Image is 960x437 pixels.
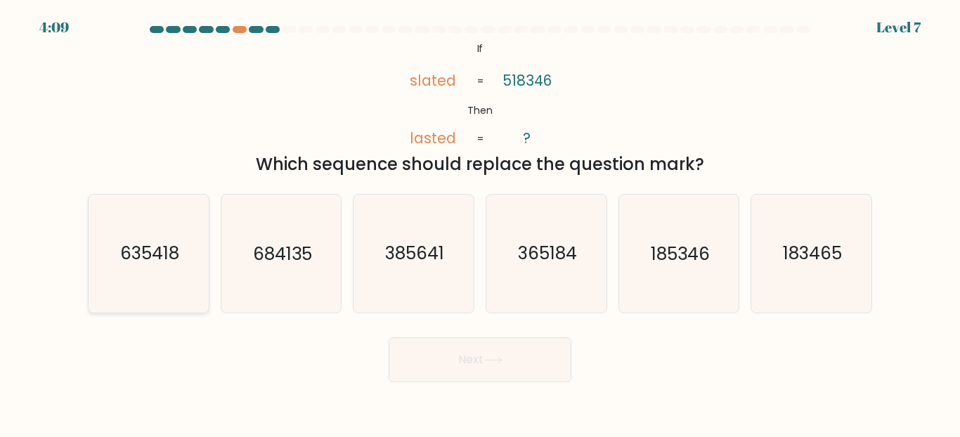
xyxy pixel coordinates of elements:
tspan: = [476,74,483,88]
tspan: ? [523,128,531,148]
button: Next [389,337,571,382]
text: 365184 [518,241,577,266]
div: Which sequence should replace the question mark? [96,152,864,177]
tspan: If [476,41,483,56]
tspan: = [476,132,483,146]
div: Level 7 [876,17,921,38]
text: 385641 [385,241,444,266]
tspan: 518346 [502,70,552,91]
tspan: lasted [410,128,456,148]
text: 183465 [783,241,842,266]
div: 4:09 [39,17,69,38]
tspan: Then [467,103,493,117]
tspan: slated [410,70,456,91]
text: 684135 [253,241,312,266]
svg: @import url('[URL][DOMAIN_NAME]); [390,39,570,150]
text: 635418 [120,241,179,266]
text: 185346 [651,241,710,266]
